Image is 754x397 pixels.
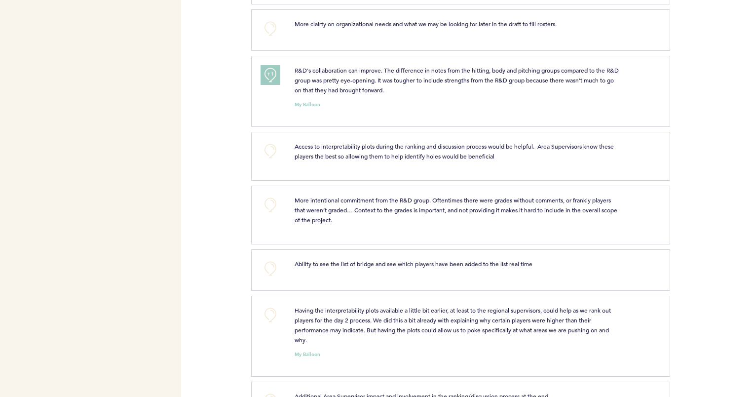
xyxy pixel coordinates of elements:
span: Access to interpretability plots during the ranking and discussion process would be helpful. Area... [295,142,615,160]
span: Having the interpretability plots available a little bit earlier, at least to the regional superv... [295,306,612,344]
span: +1 [267,69,274,79]
span: More clairty on organizational needs and what we may be looking for later in the draft to fill ro... [295,20,557,28]
button: +1 [261,65,280,85]
span: More intentional commitment from the R&D group. Oftentimes there were grades without comments, or... [295,196,619,224]
small: My Balloon [295,102,320,107]
small: My Balloon [295,352,320,357]
span: Ability to see the list of bridge and see which players have been added to the list real time [295,260,532,268]
span: R&D's collaboration can improve. The difference in notes from the hitting, body and pitching grou... [295,66,620,94]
